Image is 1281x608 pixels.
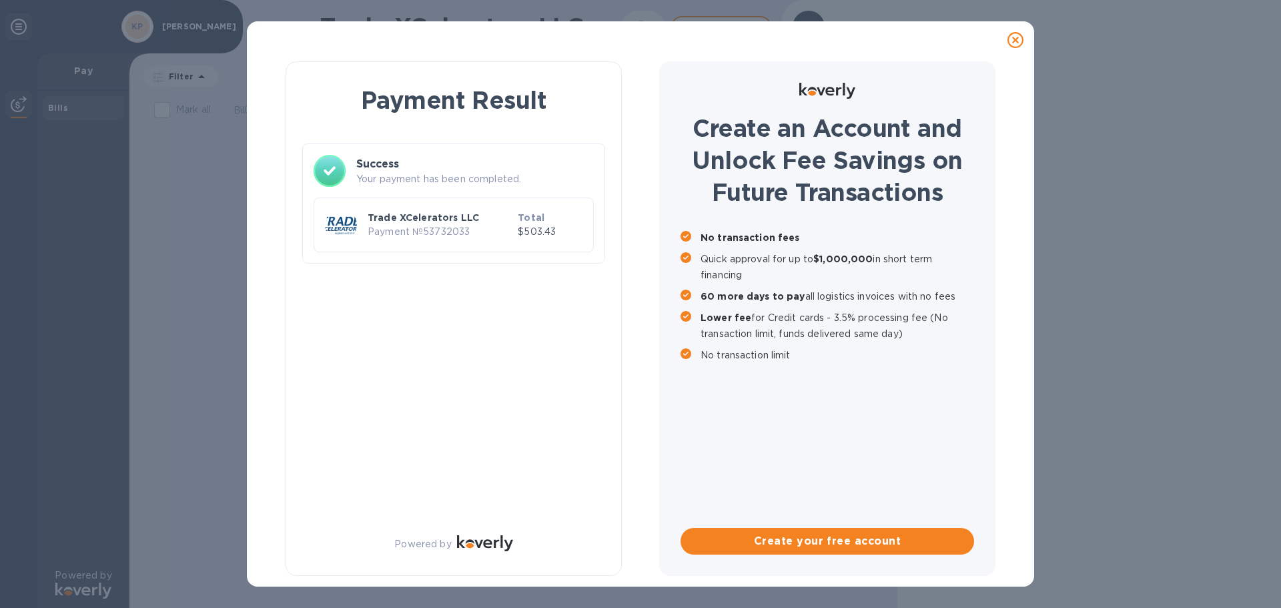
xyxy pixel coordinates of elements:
span: Create your free account [691,533,963,549]
p: Trade XCelerators LLC [368,211,512,224]
p: No transaction limit [701,347,974,363]
p: Quick approval for up to in short term financing [701,251,974,283]
p: for Credit cards - 3.5% processing fee (No transaction limit, funds delivered same day) [701,310,974,342]
b: 60 more days to pay [701,291,805,302]
b: No transaction fees [701,232,800,243]
button: Create your free account [681,528,974,555]
h1: Create an Account and Unlock Fee Savings on Future Transactions [681,112,974,208]
p: all logistics invoices with no fees [701,288,974,304]
h3: Success [356,156,594,172]
h1: Payment Result [308,83,600,117]
p: Your payment has been completed. [356,172,594,186]
p: Powered by [394,537,451,551]
b: Total [518,212,544,223]
b: Lower fee [701,312,751,323]
p: $503.43 [518,225,582,239]
p: Payment № 53732033 [368,225,512,239]
img: Logo [457,535,513,551]
img: Logo [799,83,855,99]
b: $1,000,000 [813,254,873,264]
